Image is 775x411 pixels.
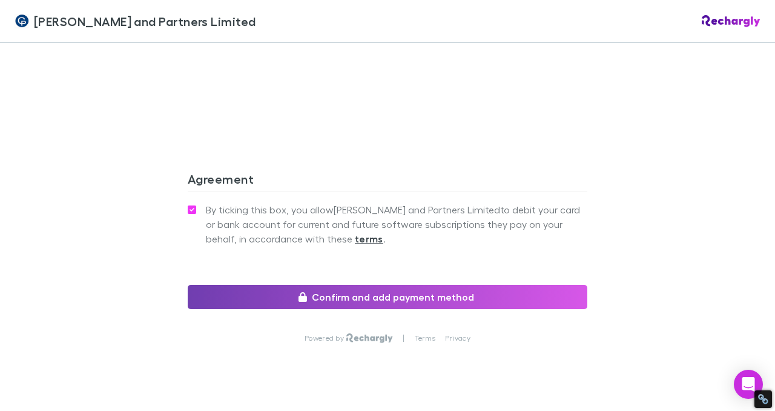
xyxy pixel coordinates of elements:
[305,333,346,343] p: Powered by
[734,370,763,399] div: Open Intercom Messenger
[757,393,769,405] div: Restore Info Box &#10;&#10;NoFollow Info:&#10; META-Robots NoFollow: &#09;true&#10; META-Robots N...
[355,233,383,245] strong: terms
[415,333,435,343] a: Terms
[206,202,587,246] span: By ticking this box, you allow [PERSON_NAME] and Partners Limited to debit your card or bank acco...
[445,333,470,343] a: Privacy
[346,333,393,343] img: Rechargly Logo
[702,15,760,27] img: Rechargly Logo
[34,12,256,30] span: [PERSON_NAME] and Partners Limited
[403,333,404,343] p: |
[188,285,587,309] button: Confirm and add payment method
[15,14,29,28] img: Coates and Partners Limited's Logo
[188,172,587,191] h3: Agreement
